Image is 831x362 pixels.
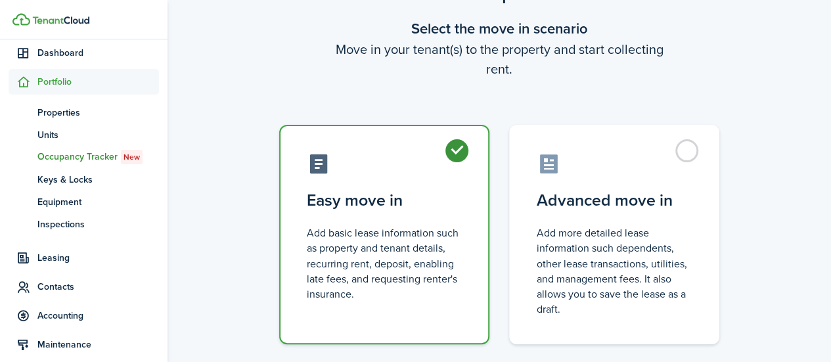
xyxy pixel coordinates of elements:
[269,39,729,79] wizard-step-header-description: Move in your tenant(s) to the property and start collecting rent.
[9,213,159,235] a: Inspections
[37,195,159,209] span: Equipment
[124,151,140,163] span: New
[537,225,692,317] control-radio-card-description: Add more detailed lease information such dependents, other lease transactions, utilities, and man...
[9,101,159,124] a: Properties
[269,18,729,39] wizard-step-header-title: Select the move in scenario
[37,106,159,120] span: Properties
[9,146,159,168] a: Occupancy TrackerNew
[307,189,462,212] control-radio-card-title: Easy move in
[37,128,159,142] span: Units
[37,173,159,187] span: Keys & Locks
[37,338,159,351] span: Maintenance
[9,40,159,66] a: Dashboard
[37,280,159,294] span: Contacts
[37,75,159,89] span: Portfolio
[37,150,159,164] span: Occupancy Tracker
[9,124,159,146] a: Units
[37,251,159,265] span: Leasing
[37,309,159,323] span: Accounting
[37,46,159,60] span: Dashboard
[37,217,159,231] span: Inspections
[537,189,692,212] control-radio-card-title: Advanced move in
[32,16,89,24] img: TenantCloud
[9,191,159,213] a: Equipment
[9,168,159,191] a: Keys & Locks
[307,225,462,302] control-radio-card-description: Add basic lease information such as property and tenant details, recurring rent, deposit, enablin...
[12,13,30,26] img: TenantCloud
